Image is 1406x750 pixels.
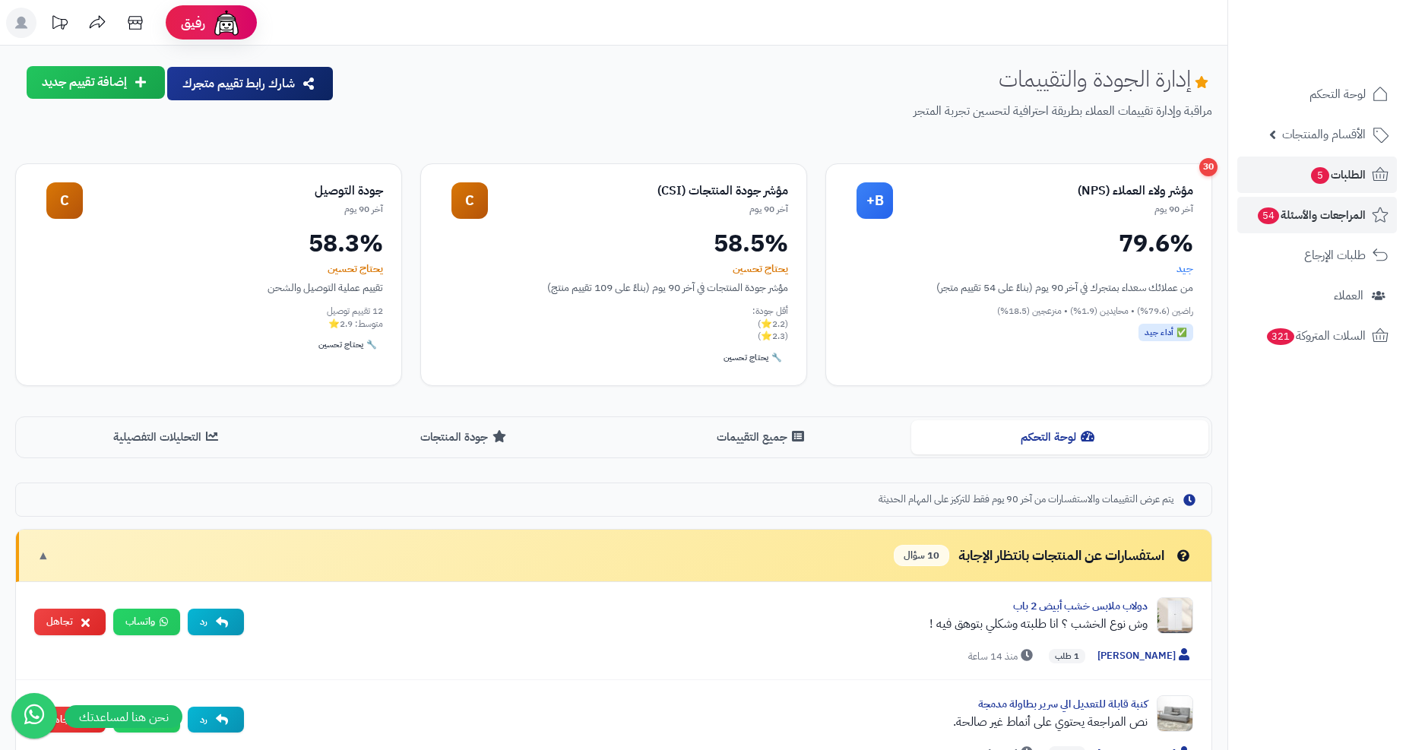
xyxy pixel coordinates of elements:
img: ai-face.png [211,8,242,38]
span: 321 [1267,328,1294,345]
span: المراجعات والأسئلة [1256,204,1366,226]
a: واتساب [113,609,180,635]
a: تحديثات المنصة [40,8,78,42]
div: تقييم عملية التوصيل والشحن [34,280,383,296]
div: C [451,182,488,219]
p: مراقبة وإدارة تقييمات العملاء بطريقة احترافية لتحسين تجربة المتجر [347,103,1212,120]
div: مؤشر جودة المنتجات (CSI) [488,182,788,200]
div: B+ [857,182,893,219]
div: آخر 90 يوم [488,203,788,216]
div: آخر 90 يوم [83,203,383,216]
span: [PERSON_NAME] [1097,648,1193,664]
button: التحليلات التفصيلية [19,420,316,454]
span: يتم عرض التقييمات والاستفسارات من آخر 90 يوم فقط للتركيز على المهام الحديثة [879,492,1173,507]
div: راضين (79.6%) • محايدين (1.9%) • منزعجين (18.5%) [844,305,1193,318]
div: جودة التوصيل [83,182,383,200]
div: مؤشر جودة المنتجات في آخر 90 يوم (بناءً على 109 تقييم منتج) [439,280,788,296]
div: 🔧 يحتاج تحسين [312,336,383,354]
span: 54 [1258,207,1279,224]
a: كنبة قابلة للتعديل الي سرير بطاولة مدمجة [978,696,1148,712]
div: من عملائك سعداء بمتجرك في آخر 90 يوم (بناءً على 54 تقييم متجر) [844,280,1193,296]
div: وش نوع الخشب ؟ انا طلبته وشكلي بتوهق فيه ! [256,615,1148,633]
div: 12 تقييم توصيل متوسط: 2.9⭐ [34,305,383,331]
span: 5 [1311,167,1329,184]
span: منذ 14 ساعة [968,649,1037,664]
span: 10 سؤال [894,545,949,567]
button: تجاهل [34,609,106,635]
button: شارك رابط تقييم متجرك [167,67,333,100]
button: رد [188,609,244,635]
span: الأقسام والمنتجات [1282,124,1366,145]
img: logo-2.png [1303,43,1392,74]
span: العملاء [1334,285,1363,306]
div: C [46,182,83,219]
div: 79.6% [844,231,1193,255]
button: لوحة التحكم [911,420,1208,454]
div: 30 [1199,158,1218,176]
div: نص المراجعة يحتوي على أنماط غير صالحة. [256,713,1148,731]
span: السلات المتروكة [1265,325,1366,347]
div: يحتاج تحسين [34,261,383,277]
span: لوحة التحكم [1309,84,1366,105]
button: جودة المنتجات [316,420,613,454]
span: ▼ [37,547,49,565]
button: إضافة تقييم جديد [27,66,165,99]
div: أقل جودة: (2.2⭐) (2.3⭐) [439,305,788,343]
a: العملاء [1237,277,1397,314]
a: طلبات الإرجاع [1237,237,1397,274]
a: لوحة التحكم [1237,76,1397,112]
a: المراجعات والأسئلة54 [1237,197,1397,233]
a: السلات المتروكة321 [1237,318,1397,354]
span: طلبات الإرجاع [1304,245,1366,266]
div: يحتاج تحسين [439,261,788,277]
img: Product [1157,597,1193,634]
h1: إدارة الجودة والتقييمات [999,66,1212,91]
span: رفيق [181,14,205,32]
div: استفسارات عن المنتجات بانتظار الإجابة [894,545,1193,567]
div: مؤشر ولاء العملاء (NPS) [893,182,1193,200]
a: الطلبات5 [1237,157,1397,193]
span: 1 طلب [1049,649,1085,664]
div: 58.3% [34,231,383,255]
div: آخر 90 يوم [893,203,1193,216]
div: جيد [844,261,1193,277]
div: 🔧 يحتاج تحسين [717,349,788,367]
img: Product [1157,695,1193,732]
button: جميع التقييمات [614,420,911,454]
button: رد [188,707,244,733]
span: الطلبات [1309,164,1366,185]
div: 58.5% [439,231,788,255]
a: دولاب ملابس خشب أبيض 2 باب [1013,598,1148,614]
div: ✅ أداء جيد [1138,324,1193,342]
